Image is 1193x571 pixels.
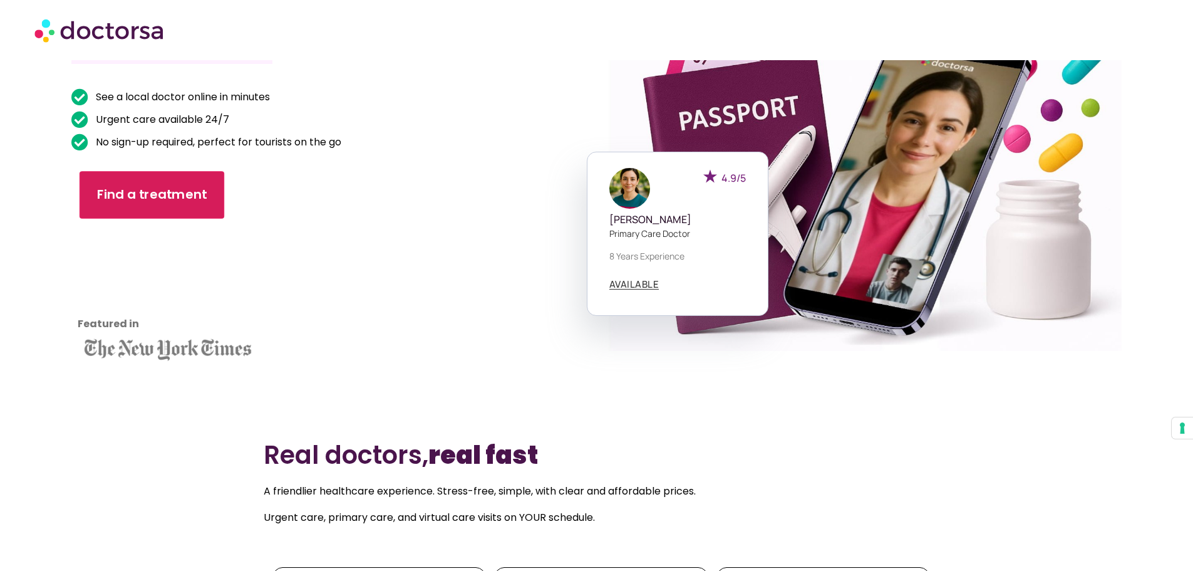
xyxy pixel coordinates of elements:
[428,437,538,473] b: real fast
[609,249,746,263] p: 8 years experience
[1172,417,1193,439] button: Your consent preferences for tracking technologies
[609,227,746,240] p: Primary care doctor
[93,134,341,151] span: No sign-up required, perfect for tourists on the go
[264,483,929,500] p: A friendlier healthcare experience. Stress-free, simple, with clear and affordable prices.
[80,171,224,219] a: Find a treatment
[609,280,659,290] a: AVAILABLE
[93,111,229,128] span: Urgent care available 24/7
[78,317,139,331] strong: Featured in
[264,509,929,526] p: Urgent care, primary care, and virtual care visits on YOUR schedule.
[93,88,270,106] span: See a local doctor online in minutes
[721,171,746,185] span: 4.9/5
[97,186,207,204] span: Find a treatment
[78,240,190,334] iframe: Customer reviews powered by Trustpilot
[609,214,746,226] h5: [PERSON_NAME]
[264,440,929,470] h2: Real doctors,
